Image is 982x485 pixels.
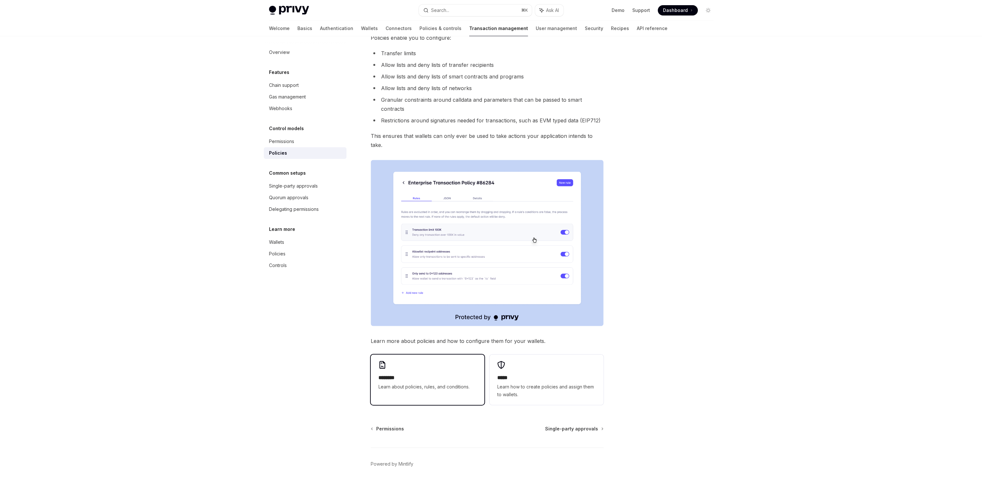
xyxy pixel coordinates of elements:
[536,21,577,36] a: User management
[264,91,346,103] a: Gas management
[497,383,595,398] span: Learn how to create policies and assign them to wallets.
[431,6,449,14] div: Search...
[545,426,598,432] span: Single-party approvals
[320,21,353,36] a: Authentication
[269,169,306,177] h5: Common setups
[269,262,287,269] div: Controls
[264,79,346,91] a: Chain support
[371,72,604,81] li: Allow lists and deny lists of smart contracts and programs
[269,182,318,190] div: Single-party approvals
[378,383,477,391] span: Learn about policies, rules, and conditions.
[269,21,290,36] a: Welcome
[269,205,319,213] div: Delegating permissions
[371,461,413,467] a: Powered by Mintlify
[269,250,285,258] div: Policies
[371,49,604,58] li: Transfer limits
[611,21,629,36] a: Recipes
[545,426,603,432] a: Single-party approvals
[269,194,308,201] div: Quorum approvals
[269,68,289,76] h5: Features
[264,180,346,192] a: Single-party approvals
[269,6,309,15] img: light logo
[419,5,532,16] button: Search...⌘K
[371,116,604,125] li: Restrictions around signatures needed for transactions, such as EVM typed data (EIP712)
[663,7,688,14] span: Dashboard
[612,7,625,14] a: Demo
[371,95,604,113] li: Granular constraints around calldata and parameters that can be passed to smart contracts
[376,426,404,432] span: Permissions
[269,238,284,246] div: Wallets
[264,46,346,58] a: Overview
[490,355,603,405] a: *****Learn how to create policies and assign them to wallets.
[637,21,667,36] a: API reference
[469,21,528,36] a: Transaction management
[371,84,604,93] li: Allow lists and deny lists of networks
[419,21,461,36] a: Policies & controls
[371,160,604,326] img: Managing policies in the Privy Dashboard
[632,7,650,14] a: Support
[546,7,559,14] span: Ask AI
[371,426,404,432] a: Permissions
[269,138,294,145] div: Permissions
[264,203,346,215] a: Delegating permissions
[264,136,346,147] a: Permissions
[361,21,378,36] a: Wallets
[371,355,484,405] a: **** ***Learn about policies, rules, and conditions.
[269,125,304,132] h5: Control models
[703,5,713,15] button: Toggle dark mode
[269,93,306,101] div: Gas management
[269,149,287,157] div: Policies
[535,5,563,16] button: Ask AI
[386,21,412,36] a: Connectors
[297,21,312,36] a: Basics
[371,33,604,42] span: Policies enable you to configure:
[371,60,604,69] li: Allow lists and deny lists of transfer recipients
[264,103,346,114] a: Webhooks
[585,21,603,36] a: Security
[371,131,604,150] span: This ensures that wallets can only ever be used to take actions your application intends to take.
[269,48,290,56] div: Overview
[264,236,346,248] a: Wallets
[269,105,292,112] div: Webhooks
[371,336,604,346] span: Learn more about policies and how to configure them for your wallets.
[264,260,346,271] a: Controls
[269,81,299,89] div: Chain support
[658,5,698,15] a: Dashboard
[264,248,346,260] a: Policies
[264,192,346,203] a: Quorum approvals
[269,225,295,233] h5: Learn more
[264,147,346,159] a: Policies
[521,8,528,13] span: ⌘ K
